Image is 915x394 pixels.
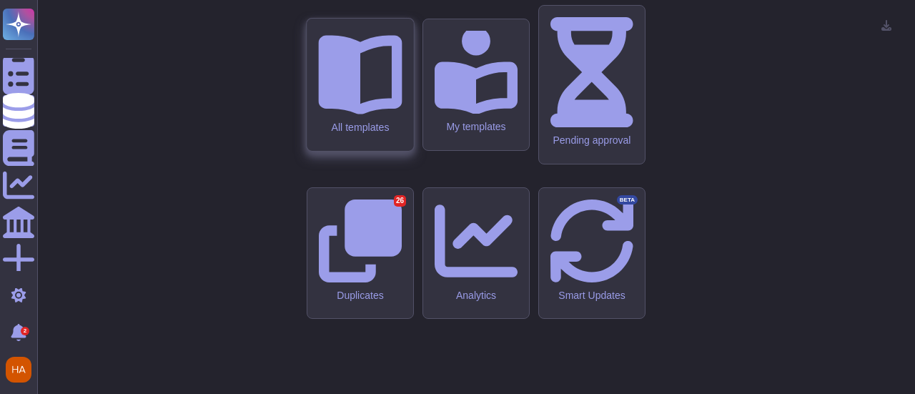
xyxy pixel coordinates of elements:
img: user [6,357,31,383]
div: All templates [318,122,402,134]
div: 2 [21,327,29,335]
div: BETA [617,195,638,205]
div: Smart Updates [550,290,633,302]
button: user [3,354,41,385]
div: Pending approval [550,134,633,147]
div: Duplicates [319,290,402,302]
div: 26 [394,195,406,207]
div: My templates [435,121,518,133]
div: Analytics [435,290,518,302]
